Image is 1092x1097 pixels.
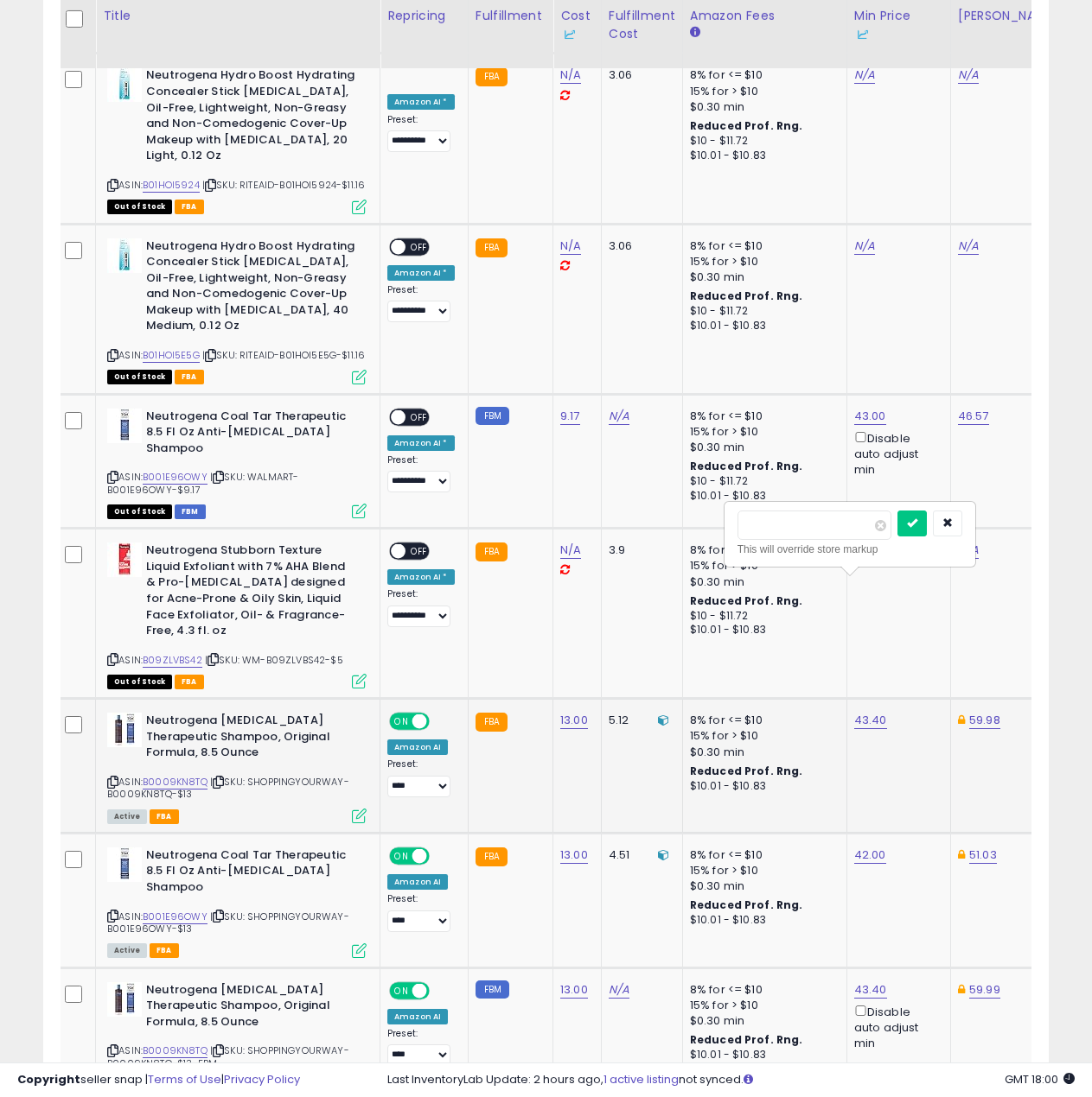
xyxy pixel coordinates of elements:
[107,982,142,1017] img: 41IsdwIMNCL._SL40_.jpg
[969,847,997,864] a: 51.03
[391,983,412,998] span: ON
[143,470,208,485] a: B001E96OWY
[690,149,833,163] div: $10.01 - $10.83
[107,409,142,443] img: 31C3qbSA63L._SL40_.jpg
[427,848,455,863] span: OFF
[854,408,886,425] a: 43.00
[391,848,412,863] span: ON
[107,1043,349,1069] span: | SKU: SHOPPINGYOURWAY-B0009KN8TQ-$13-FBM
[107,542,367,687] div: ASIN:
[690,863,833,878] div: 15% for > $10
[146,542,356,643] b: Neutrogena Stubborn Texture Liquid Exfoliant with 7% AHA Blend & Pro-[MEDICAL_DATA] designed for ...
[146,982,356,1035] b: Neutrogena [MEDICAL_DATA] Therapeutic Shampoo, Original Formula, 8.5 Ounce
[603,1071,679,1087] a: 1 active listing
[969,981,1000,999] a: 59.99
[107,675,172,689] span: All listings that are currently out of stock and unavailable for purchase on Amazon
[609,238,669,254] div: 3.06
[560,67,581,84] a: N/A
[690,1032,803,1047] b: Reduced Prof. Rng.
[143,348,200,363] a: B01HOI5E5G
[690,238,833,254] div: 8% for <= $10
[690,489,833,504] div: $10.01 - $10.83
[175,504,206,519] span: FBM
[143,178,200,193] a: B01HOI5924
[387,758,455,797] div: Preset:
[969,712,1000,729] a: 59.98
[17,1072,300,1088] div: seller snap | |
[146,67,356,168] b: Neutrogena Hydro Boost Hydrating Concealer Stick [MEDICAL_DATA], Oil-Free, Lightweight, Non-Greas...
[690,609,833,624] div: $10 - $11.72
[690,982,833,998] div: 8% for <= $10
[387,1072,1075,1088] div: Last InventoryLab Update: 2 hours ago, not synced.
[690,878,833,894] div: $0.30 min
[690,1013,833,1029] div: $0.30 min
[107,775,349,801] span: | SKU: SHOPPINGYOURWAY-B0009KN8TQ-$13
[107,713,367,821] div: ASIN:
[387,284,455,323] div: Preset:
[854,238,875,255] a: N/A
[690,1048,833,1062] div: $10.01 - $10.83
[958,67,979,84] a: N/A
[958,7,1061,25] div: [PERSON_NAME]
[560,7,594,43] div: Cost
[854,25,943,43] div: Some or all of the values in this column are provided from Inventory Lab.
[690,593,803,608] b: Reduced Prof. Rng.
[107,238,142,273] img: 314AxffS9FL._SL40_.jpg
[387,588,455,627] div: Preset:
[107,200,172,214] span: All listings that are currently out of stock and unavailable for purchase on Amazon
[107,238,367,383] div: ASIN:
[146,847,356,900] b: Neutrogena Coal Tar Therapeutic 8.5 Fl Oz Anti-[MEDICAL_DATA] Shampoo
[387,874,448,890] div: Amazon AI
[107,910,349,935] span: | SKU: SHOPPINGYOURWAY-B001E96OWY-$13
[107,847,367,956] div: ASIN:
[690,409,833,424] div: 8% for <= $10
[690,998,833,1013] div: 15% for > $10
[150,809,179,824] span: FBA
[560,981,588,999] a: 13.00
[387,435,455,451] div: Amazon AI *
[854,67,875,84] a: N/A
[427,714,455,729] span: OFF
[854,26,872,43] img: InventoryLab Logo
[690,897,803,912] b: Reduced Prof. Rng.
[476,238,508,257] small: FBA
[406,544,433,559] span: OFF
[387,569,455,585] div: Amazon AI *
[143,1043,208,1058] a: B0009KN8TQ
[387,893,455,932] div: Preset:
[476,542,508,561] small: FBA
[406,239,433,254] span: OFF
[476,847,508,866] small: FBA
[202,348,365,362] span: | SKU: RITEAID-B01HOI5E5G-$11.16
[854,981,887,999] a: 43.40
[560,542,581,559] a: N/A
[690,304,833,319] div: $10 - $11.72
[476,7,546,25] div: Fulfillment
[175,675,204,689] span: FBA
[476,980,509,999] small: FBM
[690,25,700,41] small: Amazon Fees.
[560,408,580,425] a: 9.17
[107,409,367,517] div: ASIN:
[143,775,208,789] a: B0009KN8TQ
[690,764,803,778] b: Reduced Prof. Rng.
[387,7,461,25] div: Repricing
[107,67,367,212] div: ASIN:
[690,459,803,473] b: Reduced Prof. Rng.
[560,26,578,43] img: InventoryLab Logo
[1005,1071,1075,1087] span: 2025-09-10 18:00 GMT
[175,200,204,214] span: FBA
[690,84,833,99] div: 15% for > $10
[690,67,833,83] div: 8% for <= $10
[609,713,669,728] div: 5.12
[107,470,298,496] span: | SKU: WALMART-B001E96OWY-$9.17
[854,428,937,479] div: Disable auto adjust min
[690,847,833,863] div: 8% for <= $10
[387,739,448,755] div: Amazon AI
[690,319,833,333] div: $10.01 - $10.83
[690,118,803,133] b: Reduced Prof. Rng.
[387,1009,448,1024] div: Amazon AI
[107,943,147,958] span: All listings currently available for purchase on Amazon
[690,254,833,269] div: 15% for > $10
[107,504,172,519] span: All listings that are currently out of stock and unavailable for purchase on Amazon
